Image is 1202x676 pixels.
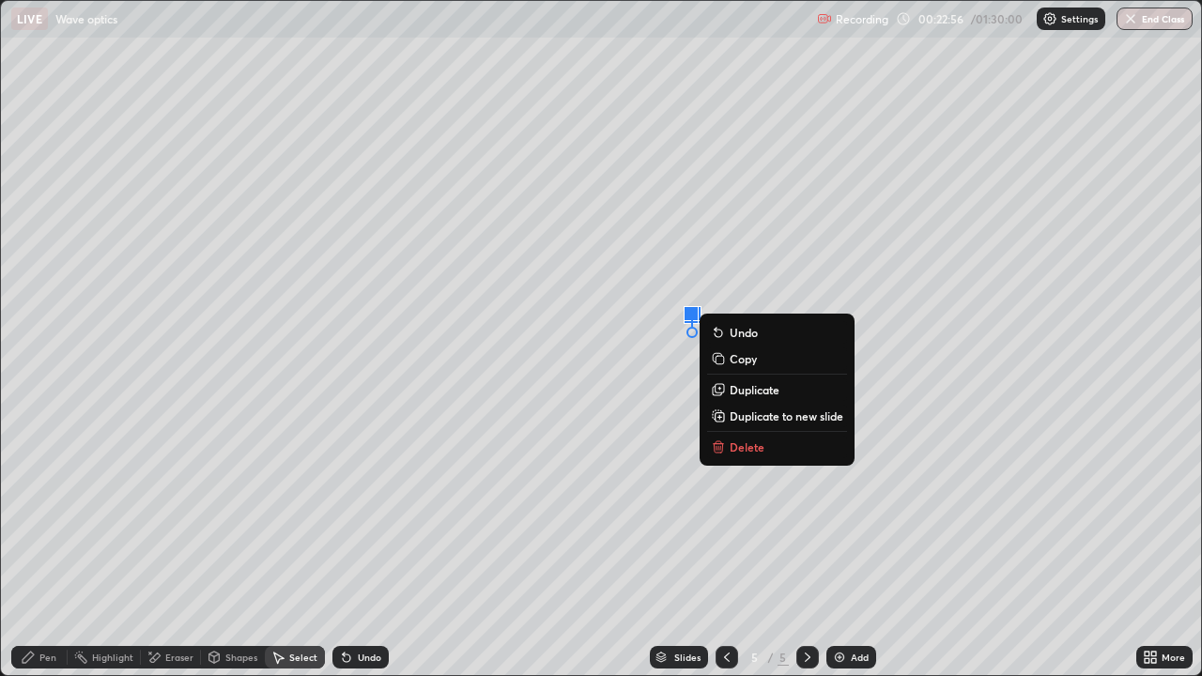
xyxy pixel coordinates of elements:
[17,11,42,26] p: LIVE
[39,653,56,662] div: Pen
[730,382,779,397] p: Duplicate
[1042,11,1057,26] img: class-settings-icons
[851,653,869,662] div: Add
[768,652,774,663] div: /
[289,653,317,662] div: Select
[707,378,847,401] button: Duplicate
[225,653,257,662] div: Shapes
[358,653,381,662] div: Undo
[746,652,764,663] div: 5
[817,11,832,26] img: recording.375f2c34.svg
[730,325,758,340] p: Undo
[836,12,888,26] p: Recording
[730,439,764,454] p: Delete
[1123,11,1138,26] img: end-class-cross
[165,653,193,662] div: Eraser
[1061,14,1098,23] p: Settings
[1117,8,1193,30] button: End Class
[55,11,117,26] p: Wave optics
[674,653,701,662] div: Slides
[1162,653,1185,662] div: More
[778,649,789,666] div: 5
[92,653,133,662] div: Highlight
[707,347,847,370] button: Copy
[707,436,847,458] button: Delete
[707,405,847,427] button: Duplicate to new slide
[730,408,843,423] p: Duplicate to new slide
[730,351,757,366] p: Copy
[832,650,847,665] img: add-slide-button
[707,321,847,344] button: Undo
